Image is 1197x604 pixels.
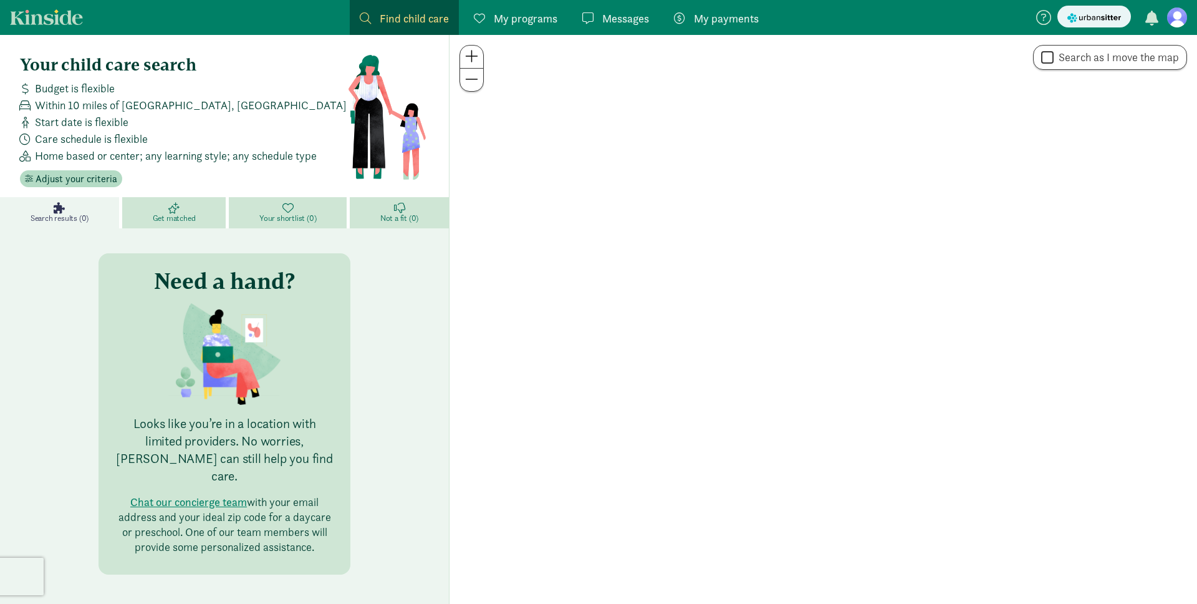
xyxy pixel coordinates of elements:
[35,80,115,97] span: Budget is flexible
[1067,11,1121,24] img: urbansitter_logo_small.svg
[35,97,347,114] span: Within 10 miles of [GEOGRAPHIC_DATA], [GEOGRAPHIC_DATA]
[259,213,316,223] span: Your shortlist (0)
[694,10,759,27] span: My payments
[380,213,418,223] span: Not a fit (0)
[20,170,122,188] button: Adjust your criteria
[153,213,196,223] span: Get matched
[113,495,335,555] p: with your email address and your ideal zip code for a daycare or preschool. One of our team membe...
[31,213,89,223] span: Search results (0)
[1054,50,1179,65] label: Search as I move the map
[10,9,83,25] a: Kinside
[35,130,148,147] span: Care schedule is flexible
[130,495,247,510] button: Chat our concierge team
[380,10,449,27] span: Find child care
[602,10,649,27] span: Messages
[122,197,229,228] a: Get matched
[35,114,128,130] span: Start date is flexible
[35,147,317,164] span: Home based or center; any learning style; any schedule type
[229,197,350,228] a: Your shortlist (0)
[20,55,347,75] h4: Your child care search
[113,415,335,485] p: Looks like you’re in a location with limited providers. No worries, [PERSON_NAME] can still help ...
[36,172,117,187] span: Adjust your criteria
[350,197,449,228] a: Not a fit (0)
[494,10,557,27] span: My programs
[154,268,295,293] h3: Need a hand?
